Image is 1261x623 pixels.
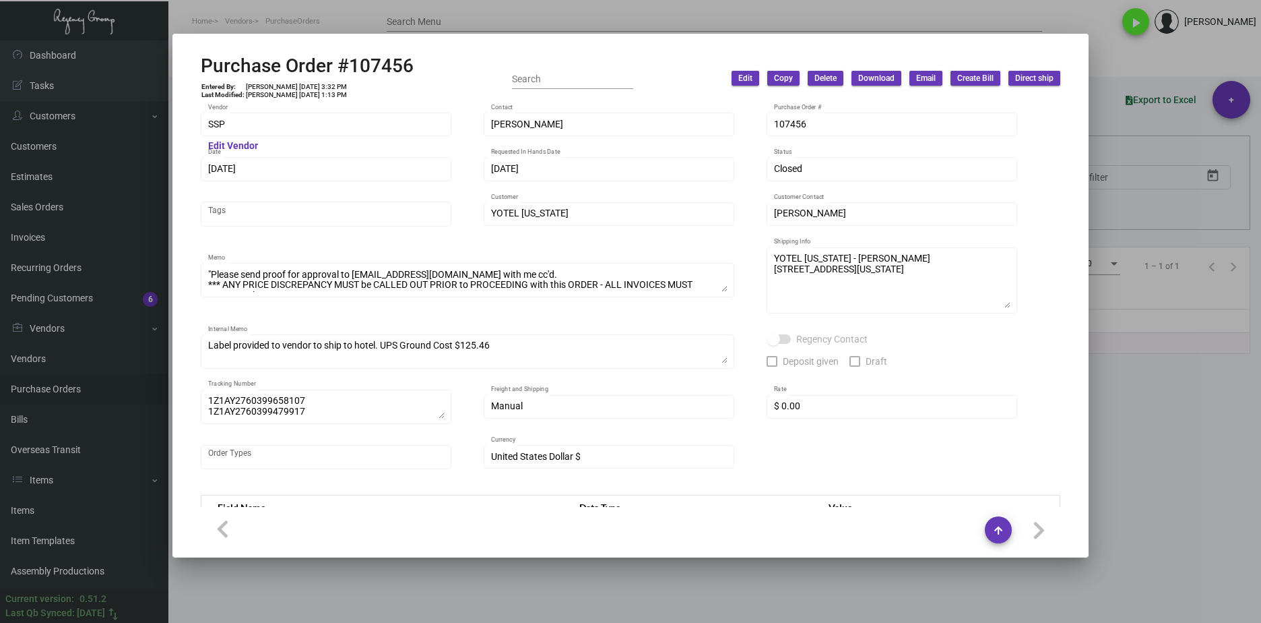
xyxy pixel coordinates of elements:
th: Value [815,496,1060,519]
th: Data Type [566,496,815,519]
button: Edit [732,71,759,86]
span: Direct ship [1015,73,1054,84]
span: Download [858,73,895,84]
span: Email [916,73,936,84]
div: Last Qb Synced: [DATE] [5,606,105,620]
div: Current version: [5,592,74,606]
mat-hint: Edit Vendor [208,141,258,152]
span: Deposit given [783,353,839,369]
span: Copy [774,73,793,84]
td: Last Modified: [201,91,245,99]
td: Entered By: [201,83,245,91]
button: Create Bill [950,71,1000,86]
span: Regency Contact [796,331,868,347]
span: Draft [866,353,887,369]
span: Delete [814,73,837,84]
span: Manual [491,400,523,411]
th: Field Name [201,496,567,519]
button: Direct ship [1008,71,1060,86]
button: Copy [767,71,800,86]
span: Closed [774,163,802,174]
button: Email [909,71,942,86]
h2: Purchase Order #107456 [201,55,414,78]
span: Create Bill [957,73,994,84]
td: [PERSON_NAME] [DATE] 3:32 PM [245,83,348,91]
button: Delete [808,71,843,86]
button: Download [851,71,901,86]
div: 0.51.2 [79,592,106,606]
td: [PERSON_NAME] [DATE] 1:13 PM [245,91,348,99]
span: Edit [738,73,752,84]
